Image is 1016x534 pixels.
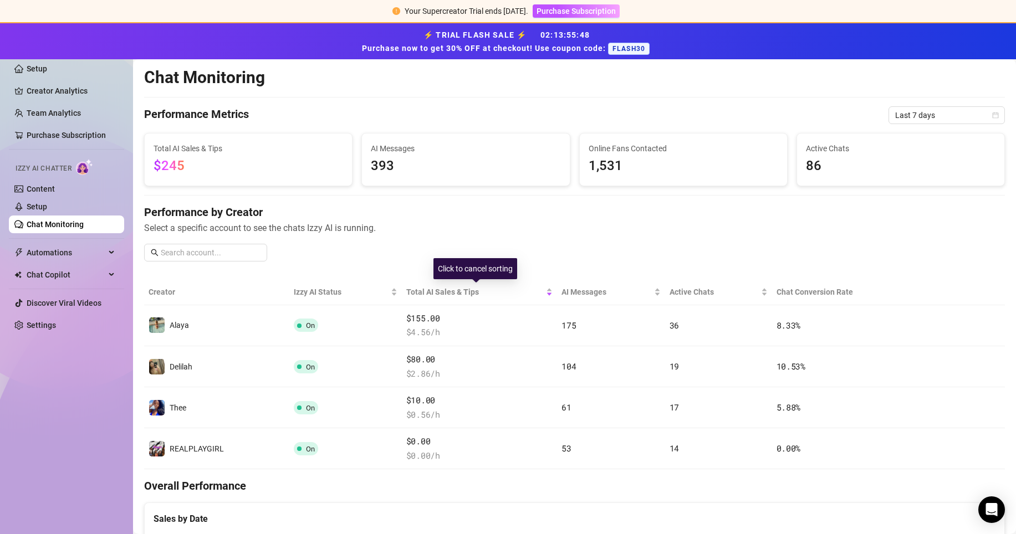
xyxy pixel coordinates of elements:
th: Active Chats [665,279,772,305]
th: Izzy AI Status [289,279,402,305]
span: Izzy AI Chatter [16,163,72,174]
span: 86 [806,156,995,177]
span: $10.00 [406,394,553,407]
span: 5.88 % [777,402,801,413]
span: $ 0.00 /h [406,449,553,463]
span: Izzy AI Status [294,286,389,298]
span: Online Fans Contacted [589,142,778,155]
span: $0.00 [406,435,553,448]
a: Setup [27,202,47,211]
span: $155.00 [406,312,553,325]
span: Delilah [170,362,192,371]
span: Active Chats [806,142,995,155]
span: Select a specific account to see the chats Izzy AI is running. [144,221,1005,235]
h2: Chat Monitoring [144,67,265,88]
span: Your Supercreator Trial ends [DATE]. [405,7,528,16]
span: 36 [670,320,679,331]
h4: Overall Performance [144,478,1005,494]
span: Thee [170,403,186,412]
h4: Performance by Creator [144,204,1005,220]
a: Setup [27,64,47,73]
h4: Performance Metrics [144,106,249,124]
span: 175 [561,320,576,331]
button: Purchase Subscription [533,4,620,18]
span: calendar [992,112,999,119]
span: Purchase Subscription [537,7,616,16]
a: Team Analytics [27,109,81,117]
strong: Purchase now to get 30% OFF at checkout! Use coupon code: [362,44,608,53]
span: thunderbolt [14,248,23,257]
span: 61 [561,402,571,413]
span: 104 [561,361,576,372]
strong: ⚡ TRIAL FLASH SALE ⚡ [362,30,654,53]
span: Active Chats [670,286,759,298]
span: On [306,363,315,371]
img: Chat Copilot [14,271,22,279]
span: $ 2.86 /h [406,367,553,381]
span: 02 : 13 : 55 : 48 [540,30,590,39]
span: $80.00 [406,353,553,366]
img: AI Chatter [76,159,93,175]
span: $ 0.56 /h [406,408,553,422]
a: Discover Viral Videos [27,299,101,307]
th: AI Messages [557,279,665,305]
div: Open Intercom Messenger [978,496,1005,523]
span: On [306,404,315,412]
span: FLASH30 [608,43,650,55]
input: Search account... [161,247,261,259]
span: 14 [670,443,679,454]
span: Total AI Sales & Tips [406,286,544,298]
span: Total AI Sales & Tips [154,142,343,155]
span: 53 [561,443,571,454]
a: Content [27,184,55,193]
a: Settings [27,321,56,330]
span: exclamation-circle [392,7,400,15]
span: 0.00 % [777,443,801,454]
span: $245 [154,158,185,173]
span: search [151,249,159,256]
span: 8.33 % [777,320,801,331]
span: REALPLAYGIRL [170,444,224,453]
span: On [306,445,315,453]
span: 17 [670,402,679,413]
th: Total AI Sales & Tips [402,279,558,305]
span: Chat Copilot [27,266,105,284]
div: Sales by Date [154,512,995,526]
img: Delilah [149,359,165,374]
img: Alaya [149,317,165,333]
span: 19 [670,361,679,372]
th: Chat Conversion Rate [772,279,919,305]
span: On [306,321,315,330]
span: Automations [27,244,105,261]
span: AI Messages [561,286,652,298]
span: 1,531 [589,156,778,177]
a: Purchase Subscription [533,7,620,16]
a: Purchase Subscription [27,131,106,140]
span: $ 4.56 /h [406,326,553,339]
a: Creator Analytics [27,82,115,100]
img: REALPLAYGIRL [149,441,165,456]
span: Last 7 days [895,107,998,124]
span: 10.53 % [777,361,805,372]
th: Creator [144,279,289,305]
span: 393 [371,156,560,177]
img: Thee [149,400,165,415]
a: Chat Monitoring [27,220,84,229]
span: AI Messages [371,142,560,155]
span: Alaya [170,321,189,330]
